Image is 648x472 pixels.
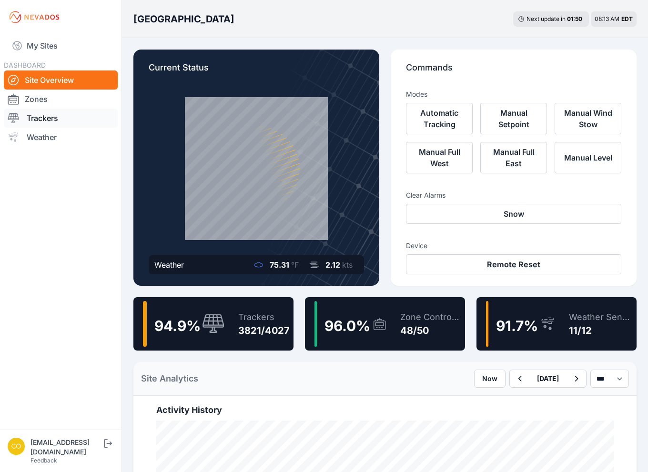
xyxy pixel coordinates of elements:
a: Feedback [30,457,57,464]
span: °F [291,260,299,270]
span: 75.31 [270,260,289,270]
button: Automatic Tracking [406,103,473,134]
a: 96.0%Zone Controllers48/50 [305,297,465,351]
div: Weather [154,259,184,271]
div: 48/50 [400,324,461,337]
a: Site Overview [4,70,118,90]
span: kts [342,260,353,270]
a: 91.7%Weather Sensors11/12 [476,297,637,351]
span: 2.12 [325,260,340,270]
h3: [GEOGRAPHIC_DATA] [133,12,234,26]
button: [DATE] [529,370,567,387]
button: Manual Full West [406,142,473,173]
div: Weather Sensors [569,311,633,324]
button: Manual Wind Stow [555,103,621,134]
span: EDT [621,15,633,22]
span: 96.0 % [324,317,370,334]
button: Now [474,370,506,388]
img: controlroomoperator@invenergy.com [8,438,25,455]
div: 3821/4027 [238,324,290,337]
a: 94.9%Trackers3821/4027 [133,297,294,351]
button: Manual Full East [480,142,547,173]
div: 11/12 [569,324,633,337]
h3: Modes [406,90,427,99]
nav: Breadcrumb [133,7,234,31]
div: Trackers [238,311,290,324]
div: 01 : 50 [567,15,584,23]
div: [EMAIL_ADDRESS][DOMAIN_NAME] [30,438,102,457]
h3: Clear Alarms [406,191,621,200]
div: Zone Controllers [400,311,461,324]
h2: Activity History [156,403,614,417]
button: Snow [406,204,621,224]
span: DASHBOARD [4,61,46,69]
p: Commands [406,61,621,82]
button: Manual Setpoint [480,103,547,134]
h3: Device [406,241,621,251]
p: Current Status [149,61,364,82]
span: 94.9 % [154,317,201,334]
h2: Site Analytics [141,372,198,385]
a: Weather [4,128,118,147]
a: Zones [4,90,118,109]
a: My Sites [4,34,118,57]
button: Manual Level [555,142,621,173]
span: 91.7 % [496,317,538,334]
span: Next update in [526,15,566,22]
button: Remote Reset [406,254,621,274]
img: Nevados [8,10,61,25]
span: 08:13 AM [595,15,619,22]
a: Trackers [4,109,118,128]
